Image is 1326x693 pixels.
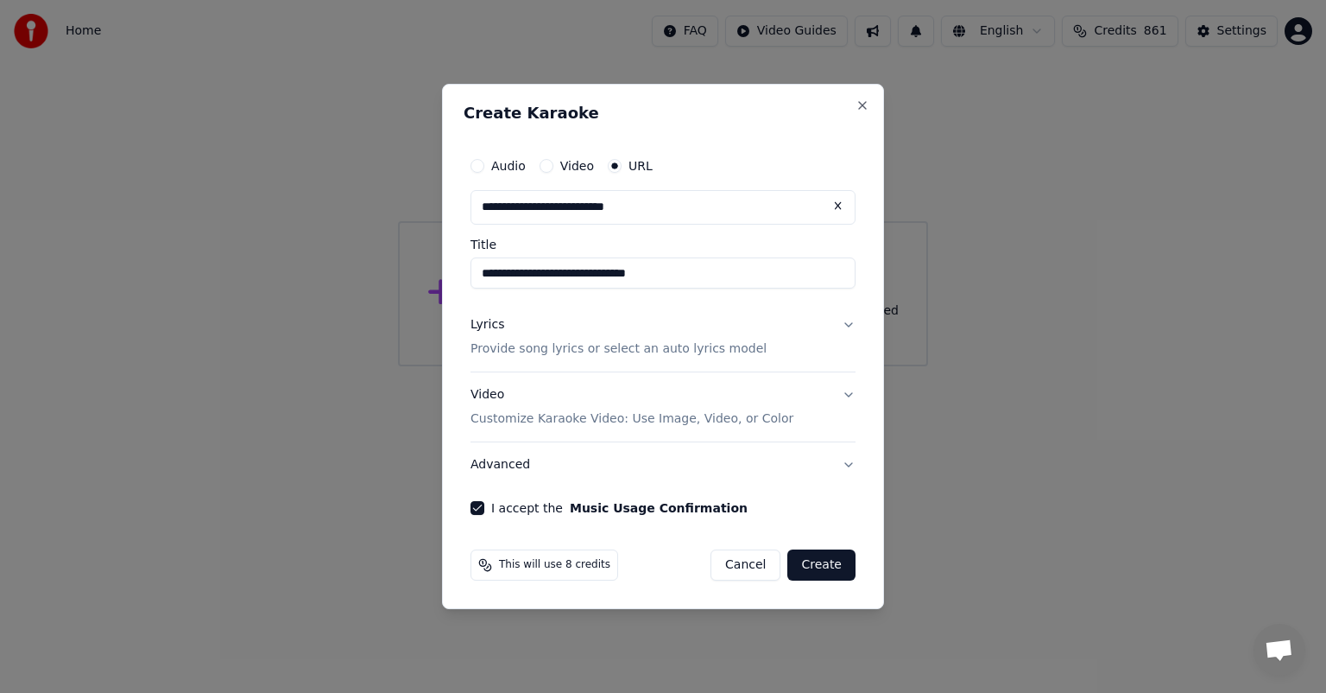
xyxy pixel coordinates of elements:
[470,316,504,334] div: Lyrics
[470,442,856,487] button: Advanced
[464,105,862,121] h2: Create Karaoke
[470,302,856,372] button: LyricsProvide song lyrics or select an auto lyrics model
[787,550,856,581] button: Create
[470,340,767,358] p: Provide song lyrics or select an auto lyrics model
[560,160,594,172] label: Video
[470,410,793,428] p: Customize Karaoke Video: Use Image, Video, or Color
[470,238,856,251] label: Title
[470,386,793,428] div: Video
[628,160,653,172] label: URL
[570,502,748,514] button: I accept the
[491,160,526,172] label: Audio
[499,558,610,572] span: This will use 8 credits
[470,372,856,442] button: VideoCustomize Karaoke Video: Use Image, Video, or Color
[491,502,748,514] label: I accept the
[710,550,780,581] button: Cancel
